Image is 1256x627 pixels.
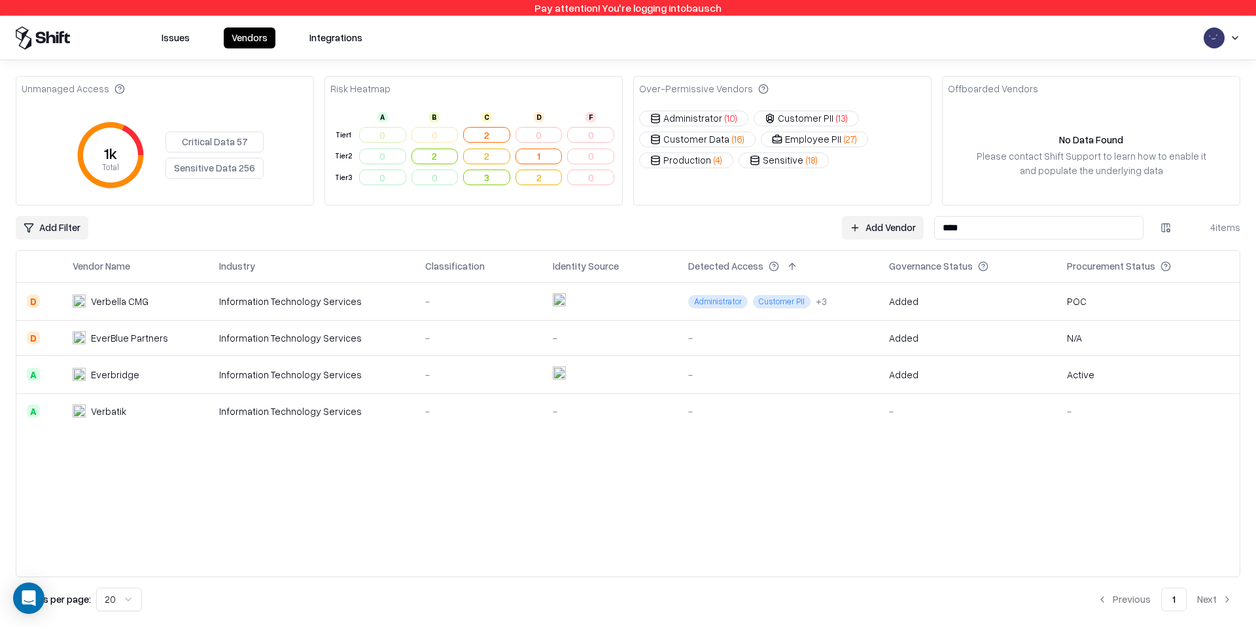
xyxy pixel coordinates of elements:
[515,170,563,185] button: 2
[425,368,532,382] div: -
[27,331,40,344] div: D
[219,259,255,273] div: Industry
[333,130,354,141] div: Tier 1
[429,112,440,122] div: B
[73,331,86,344] img: EverBlue Partners
[714,153,722,167] span: ( 4 )
[639,111,748,126] button: Administrator(10)
[166,158,264,179] button: Sensitive Data 256
[411,149,459,164] button: 2
[104,143,117,162] tspan: 1k
[463,170,510,185] button: 3
[224,27,275,48] button: Vendors
[889,331,918,345] div: Added
[219,295,404,308] div: Information Technology Services
[515,149,563,164] button: 1
[425,259,485,273] div: Classification
[333,151,354,162] div: Tier 2
[806,153,818,167] span: ( 18 )
[91,331,168,345] div: EverBlue Partners
[553,331,667,345] div: -
[13,582,44,614] div: Open Intercom Messenger
[739,152,829,168] button: Sensitive(18)
[844,132,857,146] span: ( 27 )
[377,112,388,122] div: A
[639,82,769,96] div: Over-Permissive Vendors
[553,259,619,273] div: Identity Source
[816,295,827,308] div: + 3
[425,404,532,418] div: -
[425,295,532,308] div: -
[761,132,868,147] button: Employee PII(27)
[639,152,733,168] button: Production(4)
[688,404,868,418] div: -
[330,82,391,96] div: Risk Heatmap
[1188,221,1240,234] div: 4 items
[725,111,737,125] span: ( 10 )
[534,112,544,122] div: D
[219,331,404,345] div: Information Technology Services
[836,111,848,125] span: ( 13 )
[948,82,1038,96] div: Offboarded Vendors
[889,295,918,308] div: Added
[22,82,125,96] div: Unmanaged Access
[1089,588,1240,611] nav: pagination
[333,172,354,183] div: Tier 3
[1056,320,1240,355] td: N/A
[463,149,510,164] button: 2
[1059,133,1123,147] div: No Data Found
[889,404,1046,418] div: -
[842,216,924,240] a: Add Vendor
[816,295,827,308] button: +3
[91,295,148,308] div: Verbella CMG
[688,259,763,273] div: Detected Access
[553,404,667,418] div: -
[425,331,532,345] div: -
[753,295,811,308] span: Customer PII
[974,149,1208,177] div: Please contact Shift Support to learn how to enable it and populate the underlying data
[1056,282,1240,320] td: POC
[1161,588,1187,611] button: 1
[688,331,868,345] div: -
[16,216,88,240] button: Add Filter
[754,111,859,126] button: Customer PII(13)
[102,162,119,172] tspan: Total
[73,259,130,273] div: Vendor Name
[219,404,404,418] div: Information Technology Services
[166,132,264,152] button: Critical Data 57
[27,404,40,418] div: A
[73,404,86,418] img: Verbatik
[1067,259,1155,273] div: Procurement Status
[219,368,404,382] div: Information Technology Services
[91,368,139,382] div: Everbridge
[688,368,868,382] div: -
[73,295,86,308] img: Verbella CMG
[1056,355,1240,393] td: Active
[481,112,492,122] div: C
[302,27,370,48] button: Integrations
[688,295,748,308] span: Administrator
[553,367,566,380] img: entra.microsoft.com
[732,132,744,146] span: ( 16 )
[889,368,918,382] div: Added
[154,27,198,48] button: Issues
[16,592,91,606] p: Results per page:
[639,132,756,147] button: Customer Data(16)
[585,112,596,122] div: F
[91,404,126,418] div: Verbatik
[1067,404,1229,418] div: -
[889,259,973,273] div: Governance Status
[27,295,40,308] div: D
[553,293,566,306] img: entra.microsoft.com
[27,368,40,381] div: A
[73,368,86,381] img: Everbridge
[463,127,510,143] button: 2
